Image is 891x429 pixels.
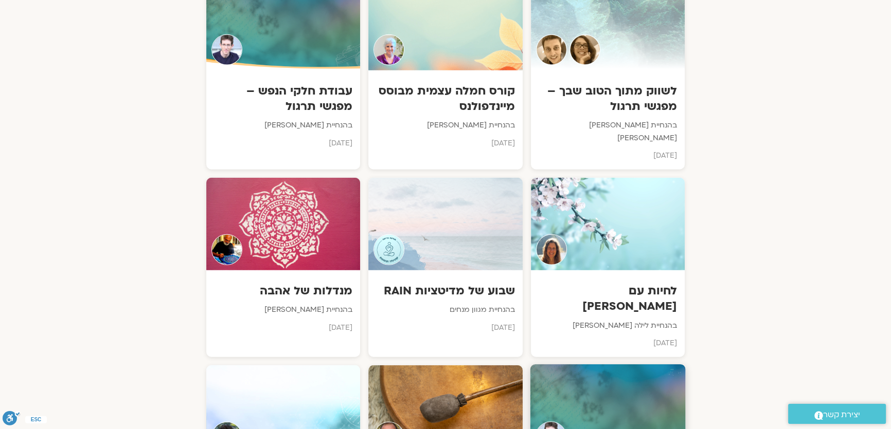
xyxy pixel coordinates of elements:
[823,408,860,422] span: יצירת קשר
[214,137,352,150] p: [DATE]
[539,320,677,332] p: בהנחיית לילה [PERSON_NAME]
[539,150,677,162] p: [DATE]
[376,322,514,334] p: [DATE]
[376,119,514,132] p: בהנחיית [PERSON_NAME]
[539,283,677,314] h3: לחיות עם [PERSON_NAME]
[539,83,677,114] h3: לשווק מתוך הטוב שבך – מפגשי תרגול
[788,404,886,424] a: יצירת קשר
[376,83,514,114] h3: קורס חמלה עצמית מבוסס מיינדפולנס
[539,119,677,144] p: בהנחיית [PERSON_NAME] [PERSON_NAME]
[569,34,600,65] img: Teacher
[376,137,514,150] p: [DATE]
[368,178,522,357] a: Teacherשבוע של מדיטציות RAINבהנחיית מגוון מנחים[DATE]
[373,234,404,265] img: Teacher
[539,337,677,349] p: [DATE]
[531,178,685,357] a: Teacherלחיות עם [PERSON_NAME]בהנחיית לילה [PERSON_NAME][DATE]
[376,304,514,316] p: בהנחיית מגוון מנחים
[536,234,567,265] img: Teacher
[373,34,404,65] img: Teacher
[536,34,567,65] img: Teacher
[206,178,360,357] a: Teacherמנדלות של אהבהבהנחיית [PERSON_NAME][DATE]
[211,34,242,65] img: Teacher
[214,119,352,132] p: בהנחיית [PERSON_NAME]
[211,234,242,265] img: Teacher
[214,322,352,334] p: [DATE]
[214,283,352,299] h3: מנדלות של אהבה
[376,283,514,299] h3: שבוע של מדיטציות RAIN
[214,304,352,316] p: בהנחיית [PERSON_NAME]
[214,83,352,114] h3: עבודת חלקי הנפש – מפגשי תרגול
